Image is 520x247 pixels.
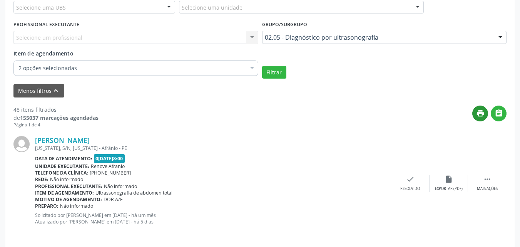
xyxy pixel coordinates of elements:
a: [PERSON_NAME] [35,136,90,145]
span: Item de agendamento [13,50,74,57]
span: Selecione uma UBS [16,3,66,12]
i: insert_drive_file [445,175,453,183]
div: Exportar (PDF) [435,186,463,192]
b: Rede: [35,176,48,183]
button: print [472,106,488,121]
b: Profissional executante: [35,183,102,190]
span: Selecione uma unidade [182,3,242,12]
span: [PHONE_NUMBER] [90,170,131,176]
div: Página 1 de 4 [13,122,99,128]
div: Mais ações [477,186,498,192]
i: check [406,175,415,183]
span: 2 opções selecionadas [18,64,246,72]
i:  [495,109,503,118]
b: Preparo: [35,203,59,209]
div: Resolvido [400,186,420,192]
strong: 155037 marcações agendadas [20,114,99,121]
b: Telefone da clínica: [35,170,88,176]
div: [US_STATE], S/N, [US_STATE] - Afrânio - PE [35,145,391,151]
span: Ultrassonografia de abdomen total [95,190,172,196]
span: 0[DATE]8:00 [94,154,125,163]
button: Filtrar [262,66,286,79]
span: Não informado [104,183,137,190]
label: Grupo/Subgrupo [262,19,307,31]
p: Solicitado por [PERSON_NAME] em [DATE] - há um mês Atualizado por [PERSON_NAME] em [DATE] - há 5 ... [35,212,391,225]
label: PROFISSIONAL EXECUTANTE [13,19,79,31]
button:  [491,106,507,121]
b: Motivo de agendamento: [35,196,102,203]
span: DOR A/E [104,196,123,203]
b: Item de agendamento: [35,190,94,196]
i:  [483,175,492,183]
b: Data de atendimento: [35,155,92,162]
div: 48 itens filtrados [13,106,99,114]
b: Unidade executante: [35,163,89,170]
button: Menos filtroskeyboard_arrow_up [13,84,64,97]
i: print [476,109,485,118]
span: Não informado [50,176,83,183]
span: Não informado [60,203,93,209]
div: de [13,114,99,122]
span: 02.05 - Diagnóstico por ultrasonografia [265,34,491,41]
span: Renove Afranio [91,163,125,170]
i: keyboard_arrow_up [52,86,60,95]
img: img [13,136,30,152]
